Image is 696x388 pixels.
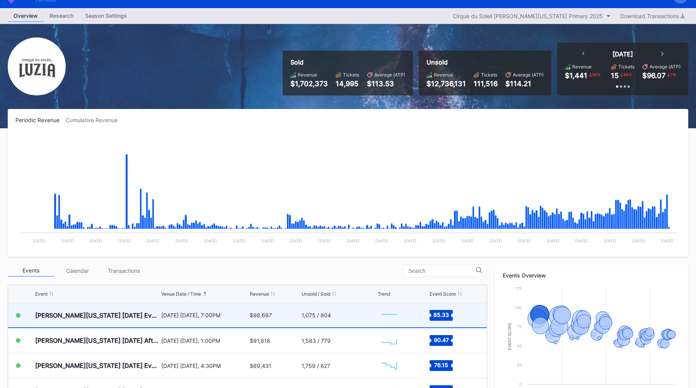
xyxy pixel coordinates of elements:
[79,10,133,21] div: Season Settings
[161,312,248,318] div: [DATE] [DATE], 7:00PM
[565,71,587,80] div: $1,441
[408,268,476,274] input: Search
[250,362,271,369] div: $69,431
[490,238,502,243] text: [DATE]
[505,80,544,88] div: $114.21
[302,337,331,344] div: 1,583 / 779
[35,311,159,319] div: [PERSON_NAME][US_STATE] [DATE] Evening
[298,72,317,78] div: Revenue
[101,265,147,277] div: Transactions
[474,80,498,88] div: 111,516
[604,238,616,243] text: [DATE]
[378,306,401,325] svg: Chart title
[461,238,474,243] text: [DATE]
[66,117,124,123] div: Cumulative Revenue
[661,238,674,243] text: [DATE]
[430,291,456,297] div: Event Score
[374,72,405,78] div: Average (ATP)
[233,238,246,243] text: [DATE]
[508,322,512,350] text: Event Score
[79,10,133,22] a: Season Settings
[503,272,681,279] div: Events Overview
[518,238,531,243] text: [DATE]
[611,71,619,80] div: 15
[426,58,544,66] div: Unsold
[44,10,79,22] a: Research
[290,238,302,243] text: [DATE]
[336,80,359,88] div: 14,995
[302,312,331,318] div: 1,075 / 804
[642,71,665,80] div: $96.07
[404,238,416,243] text: [DATE]
[90,238,102,243] text: [DATE]
[433,337,449,343] text: 90.47
[670,71,677,78] div: 7 %
[54,265,101,277] div: Calendar
[575,238,588,243] text: [DATE]
[61,238,74,243] text: [DATE]
[8,265,54,277] div: Events
[517,362,522,367] text: 25
[343,72,359,78] div: Tickets
[15,117,66,123] div: Periodic Revenue
[161,291,201,297] div: Venue Date / Time
[433,311,449,318] text: 85.33
[481,72,497,78] div: Tickets
[449,11,614,21] button: Cirque du Soleil [PERSON_NAME][US_STATE] Primary 2025
[367,80,405,88] div: $113.53
[176,238,188,243] text: [DATE]
[517,344,522,348] text: 50
[547,238,560,243] text: [DATE]
[375,238,388,243] text: [DATE]
[378,356,401,375] svg: Chart title
[519,382,522,386] text: 0
[378,291,390,297] div: Trend
[35,291,48,297] div: Event
[15,133,681,249] svg: Chart title
[250,291,269,297] div: Revenue
[434,362,448,368] text: 76.15
[592,71,601,78] div: 94 %
[616,11,688,21] button: Download Transactions
[513,72,544,78] div: Average (ATP)
[35,337,159,344] div: [PERSON_NAME][US_STATE] [DATE] Afternoon
[318,238,331,243] text: [DATE]
[612,50,633,58] div: [DATE]
[8,10,44,22] a: Overview
[35,362,159,369] div: [PERSON_NAME][US_STATE] [DATE] Evening
[434,72,453,78] div: Revenue
[378,331,401,350] svg: Chart title
[302,291,330,297] div: Unsold / Sold
[632,238,645,243] text: [DATE]
[261,238,274,243] text: [DATE]
[623,71,633,78] div: 94 %
[250,337,270,344] div: $91,818
[650,64,681,70] div: Average (ATP)
[515,286,522,291] text: 125
[517,324,522,329] text: 75
[515,305,522,310] text: 100
[161,362,248,369] div: [DATE] [DATE], 4:30PM
[8,37,66,95] img: Cirque_du_Soleil_LUZIA_Washington_Primary.png
[432,238,445,243] text: [DATE]
[118,238,131,243] text: [DATE]
[572,64,592,70] div: Revenue
[290,58,405,66] div: Sold
[32,238,45,243] text: [DATE]
[161,337,248,344] div: [DATE] [DATE], 1:00PM
[347,238,360,243] text: [DATE]
[147,238,160,243] text: [DATE]
[426,80,466,88] div: $12,736,131
[453,13,603,19] div: Cirque du Soleil [PERSON_NAME][US_STATE] Primary 2025
[290,80,328,88] div: $1,702,373
[302,362,330,369] div: 1,759 / 627
[44,10,79,21] div: Research
[250,312,272,318] div: $98,697
[620,13,684,19] div: Download Transactions
[204,238,217,243] text: [DATE]
[618,64,635,70] div: Tickets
